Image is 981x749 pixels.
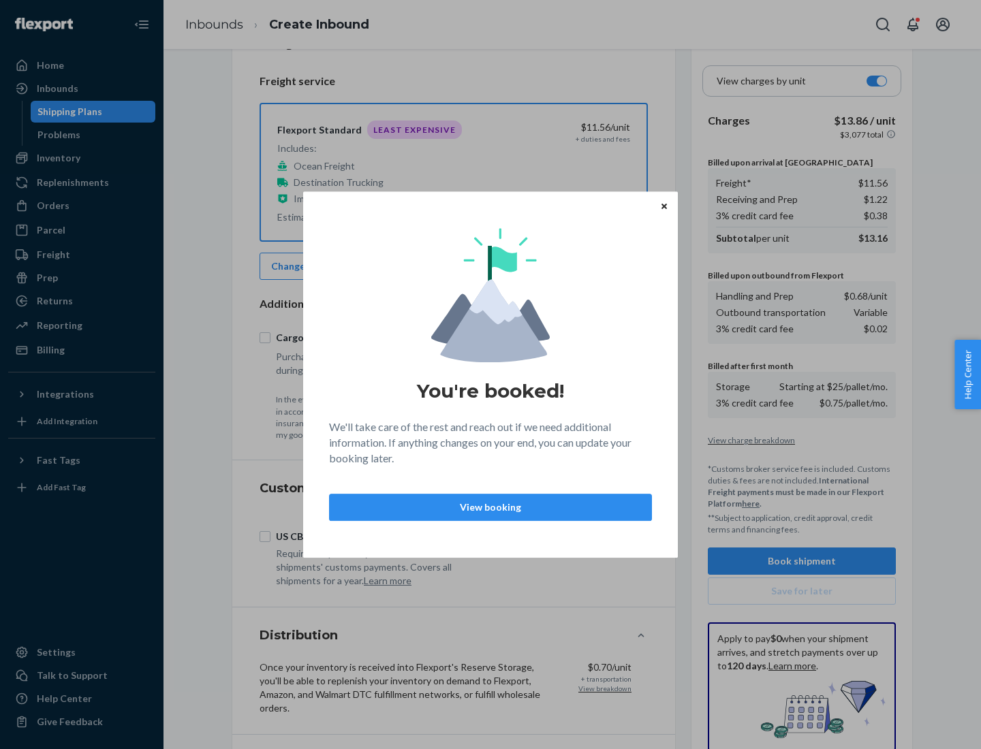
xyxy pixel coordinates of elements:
p: We'll take care of the rest and reach out if we need additional information. If anything changes ... [329,419,652,466]
button: View booking [329,494,652,521]
p: View booking [341,500,640,514]
img: svg+xml,%3Csvg%20viewBox%3D%220%200%20174%20197%22%20fill%3D%22none%22%20xmlns%3D%22http%3A%2F%2F... [431,228,550,362]
h1: You're booked! [417,379,564,403]
button: Close [657,198,671,213]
